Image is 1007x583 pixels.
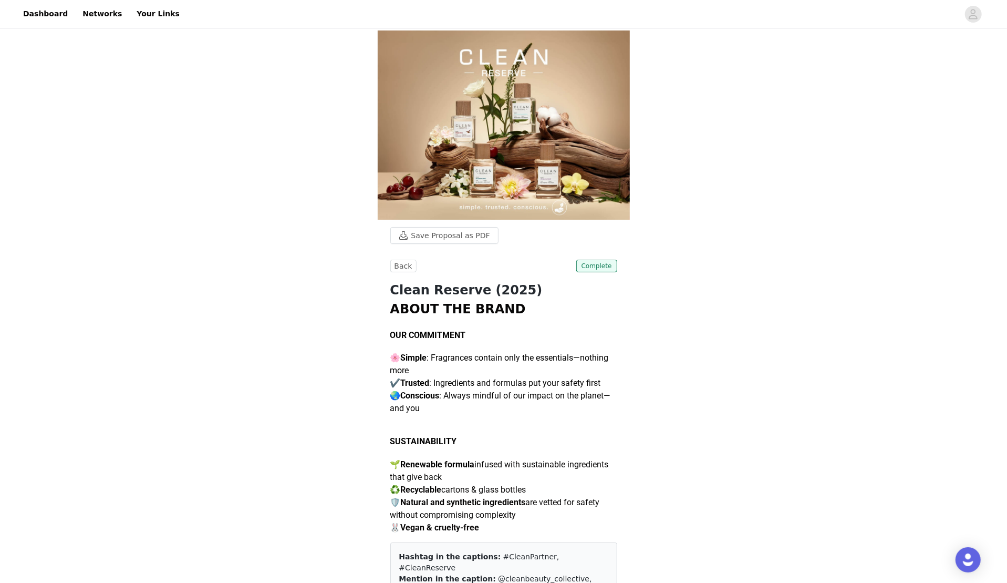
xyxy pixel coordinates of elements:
[399,553,559,572] span: #CleanPartner, #CleanReserve
[956,547,981,572] div: Open Intercom Messenger
[399,575,496,583] span: Mention in the caption:
[390,391,611,413] span: 🌏 : Always mindful of our impact on the planet—and you
[390,523,480,533] span: 🐰
[390,485,526,495] span: ♻️ cartons & glass bottles
[968,6,978,23] div: avatar
[390,227,499,244] button: Save Proposal as PDF
[401,497,526,507] strong: Natural and synthetic ingredients
[401,391,440,401] strong: Conscious
[390,330,466,340] strong: OUR COMMITMENT
[401,353,427,363] strong: Simple
[130,2,186,26] a: Your Links
[390,436,457,446] strong: SUSTAINABILITY
[401,485,442,495] strong: Recyclable
[378,30,630,220] img: campaign image
[390,459,609,482] span: sed with sustainable ingredients that give back
[401,378,430,388] strong: Trusted
[17,2,74,26] a: Dashboard
[390,459,490,469] span: 🌱 infu
[390,302,526,316] strong: ABOUT THE BRAND
[390,281,617,300] h1: Clean Reserve (2025)
[401,523,480,533] strong: Vegan & cruelty-free
[399,553,501,561] span: Hashtag in the captions:
[401,459,475,469] strong: Renewable formula
[390,497,600,520] span: 🛡️ are vetted for safety without compromising complexity
[76,2,128,26] a: Networks
[390,378,601,388] span: ✔️ : Ingredients and formulas put your safety first
[576,260,617,272] span: Complete
[390,353,609,375] span: 🌸 : Fragrances contain only the essentials—nothing more
[390,260,417,272] button: Back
